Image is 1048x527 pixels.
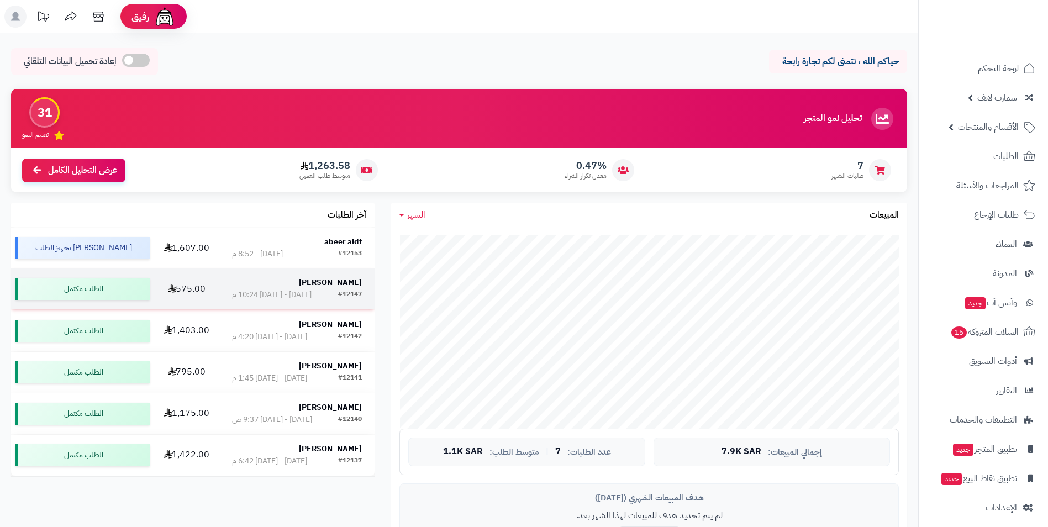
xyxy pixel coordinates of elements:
a: التقارير [925,377,1041,404]
span: الشهر [407,208,425,222]
div: [DATE] - [DATE] 6:42 م [232,456,307,467]
a: الإعدادات [925,494,1041,521]
strong: [PERSON_NAME] [299,360,362,372]
div: #12140 [338,414,362,425]
div: #12153 [338,249,362,260]
h3: المبيعات [870,210,899,220]
h3: آخر الطلبات [328,210,366,220]
span: التطبيقات والخدمات [950,412,1017,428]
div: [DATE] - [DATE] 9:37 ص [232,414,312,425]
strong: abeer aldf [324,236,362,247]
div: #12141 [338,373,362,384]
a: تحديثات المنصة [29,6,57,30]
span: المدونة [993,266,1017,281]
span: الإعدادات [986,500,1017,515]
h3: تحليل نمو المتجر [804,114,862,124]
span: | [546,447,549,456]
span: رفيق [131,10,149,23]
span: لوحة التحكم [978,61,1019,76]
div: [DATE] - 8:52 م [232,249,283,260]
div: #12137 [338,456,362,467]
span: وآتس آب [964,295,1017,310]
span: طلبات الإرجاع [974,207,1019,223]
img: logo-2.png [973,28,1038,51]
td: 1,175.00 [154,393,219,434]
a: المراجعات والأسئلة [925,172,1041,199]
span: إجمالي المبيعات: [768,447,822,457]
span: المراجعات والأسئلة [956,178,1019,193]
p: لم يتم تحديد هدف للمبيعات لهذا الشهر بعد. [408,509,890,522]
td: 1,403.00 [154,310,219,351]
a: تطبيق المتجرجديد [925,436,1041,462]
span: 7 [555,447,561,457]
span: تطبيق نقاط البيع [940,471,1017,486]
td: 1,607.00 [154,228,219,268]
div: [DATE] - [DATE] 1:45 م [232,373,307,384]
td: 575.00 [154,268,219,309]
span: 0.47% [565,160,607,172]
a: وآتس آبجديد [925,289,1041,316]
a: الطلبات [925,143,1041,170]
a: السلات المتروكة15 [925,319,1041,345]
span: 1.1K SAR [443,447,483,457]
span: 7.9K SAR [722,447,761,457]
strong: [PERSON_NAME] [299,443,362,455]
a: عرض التحليل الكامل [22,159,125,182]
div: الطلب مكتمل [15,320,150,342]
a: طلبات الإرجاع [925,202,1041,228]
div: #12147 [338,289,362,301]
div: [PERSON_NAME] تجهيز الطلب [15,237,150,259]
span: عرض التحليل الكامل [48,164,117,177]
span: عدد الطلبات: [567,447,611,457]
p: حياكم الله ، نتمنى لكم تجارة رابحة [777,55,899,68]
span: العملاء [996,236,1017,252]
span: طلبات الشهر [831,171,863,181]
a: العملاء [925,231,1041,257]
span: متوسط الطلب: [489,447,539,457]
td: 1,422.00 [154,435,219,476]
span: 15 [951,326,967,339]
a: لوحة التحكم [925,55,1041,82]
div: #12142 [338,331,362,342]
div: الطلب مكتمل [15,361,150,383]
img: ai-face.png [154,6,176,28]
div: [DATE] - [DATE] 4:20 م [232,331,307,342]
strong: [PERSON_NAME] [299,319,362,330]
span: إعادة تحميل البيانات التلقائي [24,55,117,68]
div: الطلب مكتمل [15,403,150,425]
span: 1,263.58 [299,160,350,172]
strong: [PERSON_NAME] [299,277,362,288]
a: أدوات التسويق [925,348,1041,375]
span: الطلبات [993,149,1019,164]
span: السلات المتروكة [950,324,1019,340]
span: سمارت لايف [977,90,1017,106]
span: تطبيق المتجر [952,441,1017,457]
span: التقارير [996,383,1017,398]
div: [DATE] - [DATE] 10:24 م [232,289,312,301]
a: التطبيقات والخدمات [925,407,1041,433]
div: هدف المبيعات الشهري ([DATE]) [408,492,890,504]
span: تقييم النمو [22,130,49,140]
span: معدل تكرار الشراء [565,171,607,181]
span: 7 [831,160,863,172]
span: أدوات التسويق [969,354,1017,369]
a: المدونة [925,260,1041,287]
div: الطلب مكتمل [15,278,150,300]
span: جديد [941,473,962,485]
div: الطلب مكتمل [15,444,150,466]
span: الأقسام والمنتجات [958,119,1019,135]
strong: [PERSON_NAME] [299,402,362,413]
td: 795.00 [154,352,219,393]
span: جديد [953,444,973,456]
span: متوسط طلب العميل [299,171,350,181]
a: الشهر [399,209,425,222]
a: تطبيق نقاط البيعجديد [925,465,1041,492]
span: جديد [965,297,986,309]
